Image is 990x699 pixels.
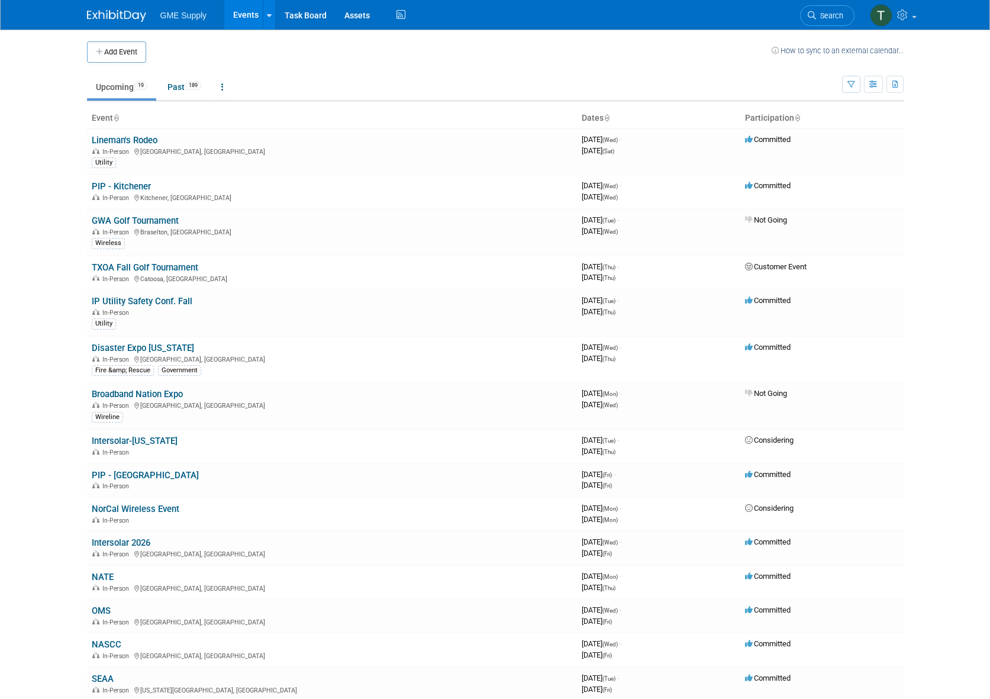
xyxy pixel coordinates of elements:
[602,391,618,397] span: (Mon)
[582,307,615,316] span: [DATE]
[602,298,615,304] span: (Tue)
[113,113,119,123] a: Sort by Event Name
[92,135,157,146] a: Lineman's Rodeo
[617,215,619,224] span: -
[92,273,572,283] div: Catoosa, [GEOGRAPHIC_DATA]
[92,687,99,692] img: In-Person Event
[604,113,610,123] a: Sort by Start Date
[582,617,612,626] span: [DATE]
[92,194,99,200] img: In-Person Event
[92,517,99,523] img: In-Person Event
[92,238,125,249] div: Wireless
[102,585,133,592] span: In-Person
[92,605,111,616] a: OMS
[87,41,146,63] button: Add Event
[745,262,807,271] span: Customer Event
[745,389,787,398] span: Not Going
[602,148,614,154] span: (Sat)
[740,108,904,128] th: Participation
[92,652,99,658] img: In-Person Event
[602,137,618,143] span: (Wed)
[92,146,572,156] div: [GEOGRAPHIC_DATA], [GEOGRAPHIC_DATA]
[582,583,615,592] span: [DATE]
[602,517,618,523] span: (Mon)
[92,585,99,591] img: In-Person Event
[620,343,621,352] span: -
[92,436,178,446] a: Intersolar-[US_STATE]
[582,273,615,282] span: [DATE]
[134,81,147,90] span: 19
[620,389,621,398] span: -
[602,641,618,648] span: (Wed)
[745,572,791,581] span: Committed
[582,400,618,409] span: [DATE]
[92,549,572,558] div: [GEOGRAPHIC_DATA], [GEOGRAPHIC_DATA]
[745,343,791,352] span: Committed
[870,4,892,27] img: Todd Licence
[582,447,615,456] span: [DATE]
[92,227,572,236] div: Braselton, [GEOGRAPHIC_DATA]
[602,437,615,444] span: (Tue)
[102,619,133,626] span: In-Person
[602,675,615,682] span: (Tue)
[617,296,619,305] span: -
[87,10,146,22] img: ExhibitDay
[620,504,621,513] span: -
[92,275,99,281] img: In-Person Event
[602,217,615,224] span: (Tue)
[745,135,791,144] span: Committed
[602,449,615,455] span: (Thu)
[620,181,621,190] span: -
[582,515,618,524] span: [DATE]
[102,402,133,410] span: In-Person
[102,449,133,456] span: In-Person
[602,264,615,270] span: (Thu)
[745,436,794,444] span: Considering
[617,436,619,444] span: -
[102,550,133,558] span: In-Person
[582,227,618,236] span: [DATE]
[582,181,621,190] span: [DATE]
[102,148,133,156] span: In-Person
[614,470,615,479] span: -
[582,389,621,398] span: [DATE]
[602,183,618,189] span: (Wed)
[102,482,133,490] span: In-Person
[582,685,612,694] span: [DATE]
[602,619,612,625] span: (Fri)
[602,574,618,580] span: (Mon)
[602,607,618,614] span: (Wed)
[602,344,618,351] span: (Wed)
[602,652,612,659] span: (Fri)
[794,113,800,123] a: Sort by Participation Type
[745,470,791,479] span: Committed
[92,343,194,353] a: Disaster Expo [US_STATE]
[602,275,615,281] span: (Thu)
[92,228,99,234] img: In-Person Event
[602,402,618,408] span: (Wed)
[602,482,612,489] span: (Fri)
[102,309,133,317] span: In-Person
[617,674,619,682] span: -
[745,181,791,190] span: Committed
[620,572,621,581] span: -
[582,262,619,271] span: [DATE]
[602,687,612,693] span: (Fri)
[582,639,621,648] span: [DATE]
[582,192,618,201] span: [DATE]
[92,157,116,168] div: Utility
[745,674,791,682] span: Committed
[92,572,114,582] a: NATE
[602,356,615,362] span: (Thu)
[620,639,621,648] span: -
[620,135,621,144] span: -
[745,605,791,614] span: Committed
[582,674,619,682] span: [DATE]
[577,108,740,128] th: Dates
[92,617,572,626] div: [GEOGRAPHIC_DATA], [GEOGRAPHIC_DATA]
[800,5,854,26] a: Search
[602,194,618,201] span: (Wed)
[92,504,179,514] a: NorCal Wireless Event
[92,650,572,660] div: [GEOGRAPHIC_DATA], [GEOGRAPHIC_DATA]
[602,550,612,557] span: (Fri)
